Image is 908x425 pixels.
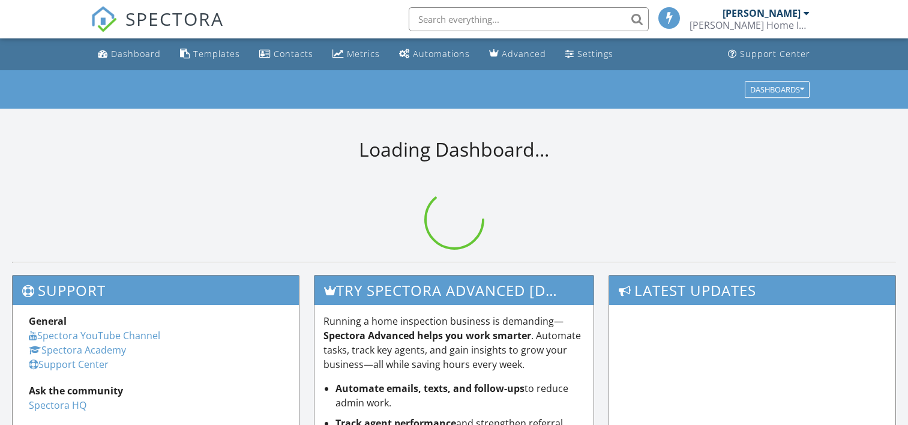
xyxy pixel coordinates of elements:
a: Spectora HQ [29,399,86,412]
h3: Try spectora advanced [DATE] [314,276,594,305]
div: Support Center [740,48,810,59]
div: Dashboard [111,48,161,59]
span: SPECTORA [125,6,224,31]
a: Templates [175,43,245,65]
div: Advanced [502,48,546,59]
div: [PERSON_NAME] [723,7,801,19]
h3: Support [13,276,299,305]
p: Running a home inspection business is demanding— . Automate tasks, track key agents, and gain ins... [323,314,585,372]
div: Contacts [274,48,313,59]
a: Settings [561,43,618,65]
a: Support Center [29,358,109,371]
div: Stewart Home Inspections LLC [690,19,810,31]
a: Support Center [723,43,815,65]
div: Dashboards [750,85,804,94]
div: Settings [577,48,613,59]
a: Spectora YouTube Channel [29,329,160,342]
div: Ask the community [29,384,283,398]
img: The Best Home Inspection Software - Spectora [91,6,117,32]
strong: Automate emails, texts, and follow-ups [335,382,525,395]
a: Contacts [254,43,318,65]
strong: General [29,315,67,328]
div: Metrics [347,48,380,59]
a: Automations (Basic) [394,43,475,65]
div: Templates [193,48,240,59]
button: Dashboards [745,81,810,98]
h3: Latest Updates [609,276,895,305]
input: Search everything... [409,7,649,31]
a: Dashboard [93,43,166,65]
strong: Spectora Advanced helps you work smarter [323,329,531,342]
a: Advanced [484,43,551,65]
a: SPECTORA [91,16,224,41]
li: to reduce admin work. [335,381,585,410]
a: Spectora Academy [29,343,126,357]
div: Automations [413,48,470,59]
a: Metrics [328,43,385,65]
